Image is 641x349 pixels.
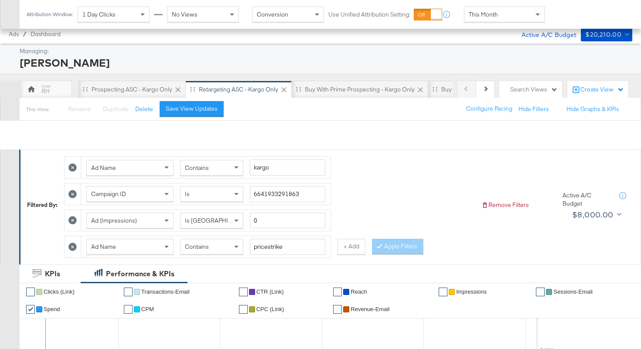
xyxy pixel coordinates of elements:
[185,217,252,224] span: Is [GEOGRAPHIC_DATA]
[44,288,75,295] span: Clicks (Link)
[510,85,558,94] div: Search Views
[91,243,116,251] span: Ad Name
[580,85,624,94] div: Create View
[124,288,133,296] a: ✔
[160,101,224,117] button: Save View Updates
[26,106,49,113] div: This View:
[141,288,190,295] span: Transactions-Email
[328,10,410,19] label: Use Unified Attribution Setting:
[185,243,209,251] span: Contains
[250,213,325,229] input: Enter a number
[296,87,301,91] div: Drag to reorder tab
[456,288,487,295] span: Impressions
[68,105,91,113] span: Rename
[124,305,133,314] a: ✔
[20,55,630,70] div: [PERSON_NAME]
[103,105,129,113] span: Duplicate
[199,85,278,94] div: Retargeting ASC - Kargo only
[31,30,61,37] a: Dashboard
[433,87,437,91] div: Drag to reorder tab
[351,288,367,295] span: Reach
[26,288,35,296] a: ✔
[250,159,325,176] input: Enter a search term
[536,288,545,296] a: ✔
[250,186,325,202] input: Enter a search term
[92,85,172,94] div: Prospecting ASC - Kargo only
[44,306,60,312] span: Spend
[239,305,248,314] a: ✔
[351,306,389,312] span: Revenue-Email
[91,217,137,224] span: Ad (Impressions)
[185,190,190,198] span: Is
[82,10,116,18] span: 1 Day Clicks
[141,306,154,312] span: CPM
[27,201,58,209] div: Filtered By:
[9,30,19,37] span: Ads
[518,105,549,113] button: Hide Filters
[106,269,174,279] div: Performance & KPIs
[91,190,126,198] span: Campaign ID
[333,288,342,296] a: ✔
[135,105,153,113] button: Delete
[563,191,610,207] div: Active A/C Budget
[20,47,630,55] div: Managing:
[585,29,621,40] div: $20,210.00
[566,105,619,113] button: Hide Graphs & KPIs
[305,85,415,94] div: Buy with Prime Prospecting - Kargo only
[41,87,50,95] div: RH
[333,305,342,314] a: ✔
[250,239,325,255] input: Enter a search term
[441,85,550,94] div: Buy with Prime Retargeting - Kargo only
[172,10,198,18] span: No Views
[256,288,284,295] span: CTR (Link)
[469,10,498,18] span: This Month
[569,208,623,222] button: $8,000.00
[19,30,31,37] span: /
[26,305,35,314] a: ✔
[239,288,248,296] a: ✔
[257,10,288,18] span: Conversion
[26,11,73,17] div: Attribution Window:
[83,87,88,91] div: Drag to reorder tab
[91,164,116,172] span: Ad Name
[338,239,365,254] button: + Add
[256,306,284,312] span: CPC (Link)
[481,201,529,209] button: Remove Filters
[572,208,614,221] div: $8,000.00
[512,27,576,41] div: Active A/C Budget
[439,288,447,296] a: ✔
[45,269,60,279] div: KPIs
[166,105,218,113] div: Save View Updates
[190,87,195,91] div: Drag to reorder tab
[581,27,632,41] button: $20,210.00
[553,288,593,295] span: Sessions-Email
[185,164,209,172] span: Contains
[460,101,518,117] button: Configure Pacing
